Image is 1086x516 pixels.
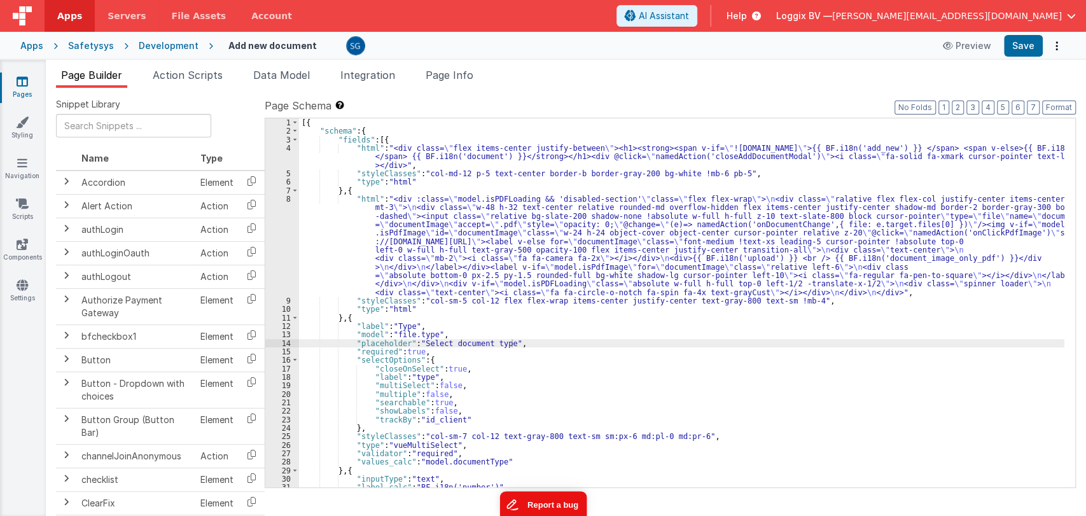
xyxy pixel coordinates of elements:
button: 4 [982,101,994,115]
td: checklist [76,468,195,491]
td: Authorize Payment Gateway [76,288,195,324]
div: 18 [265,373,299,381]
td: ClearFix [76,491,195,515]
td: Element [195,348,239,372]
div: 17 [265,365,299,373]
td: authLoginOauth [76,241,195,265]
div: 7 [265,186,299,195]
span: AI Assistant [639,10,689,22]
div: 5 [265,169,299,178]
div: 11 [265,314,299,322]
span: Page Schema [265,98,331,113]
td: authLogout [76,265,195,288]
td: Element [195,491,239,515]
input: Search Snippets ... [56,114,211,137]
button: Preview [935,36,999,56]
td: Element [195,324,239,348]
td: Accordion [76,171,195,195]
div: 31 [265,483,299,491]
button: Save [1004,35,1043,57]
div: 2 [265,127,299,135]
div: 20 [265,390,299,398]
span: Apps [57,10,82,22]
span: Type [200,153,223,164]
button: 2 [952,101,964,115]
button: 6 [1012,101,1024,115]
div: Safetysys [68,39,114,52]
div: 6 [265,178,299,186]
td: Button - Dropdown with choices [76,372,195,408]
td: channelJoinAnonymous [76,444,195,468]
div: 19 [265,381,299,389]
div: 1 [265,118,299,127]
div: 4 [265,144,299,169]
div: 30 [265,475,299,483]
button: Format [1042,101,1076,115]
td: Action [195,265,239,288]
button: Options [1048,37,1066,55]
td: Action [195,218,239,241]
span: Name [81,153,109,164]
h4: Add new document [228,41,317,50]
div: 25 [265,432,299,440]
div: 23 [265,415,299,424]
span: [PERSON_NAME][EMAIL_ADDRESS][DOMAIN_NAME] [832,10,1062,22]
td: Element [195,171,239,195]
div: Development [139,39,198,52]
div: 28 [265,457,299,466]
span: Help [727,10,747,22]
div: 9 [265,296,299,305]
button: Loggix BV — [PERSON_NAME][EMAIL_ADDRESS][DOMAIN_NAME] [776,10,1076,22]
div: 14 [265,339,299,347]
span: Integration [340,69,395,81]
div: 22 [265,407,299,415]
div: 27 [265,449,299,457]
button: 7 [1027,101,1040,115]
td: Action [195,241,239,265]
td: bfcheckbox1 [76,324,195,348]
td: Element [195,408,239,444]
span: Data Model [253,69,310,81]
div: 10 [265,305,299,313]
td: Action [195,444,239,468]
img: 385c22c1e7ebf23f884cbf6fb2c72b80 [347,37,365,55]
div: 21 [265,398,299,407]
span: Snippet Library [56,98,120,111]
td: Button Group (Button Bar) [76,408,195,444]
td: Element [195,468,239,491]
span: File Assets [172,10,226,22]
button: AI Assistant [616,5,697,27]
div: 29 [265,466,299,475]
div: 16 [265,356,299,364]
td: Alert Action [76,194,195,218]
td: Button [76,348,195,372]
div: 8 [265,195,299,296]
div: 24 [265,424,299,432]
button: 3 [966,101,979,115]
button: No Folds [895,101,936,115]
div: 12 [265,322,299,330]
button: 1 [938,101,949,115]
button: 5 [997,101,1009,115]
span: Loggix BV — [776,10,832,22]
span: Page Info [426,69,473,81]
span: Page Builder [61,69,122,81]
div: Apps [20,39,43,52]
td: authLogin [76,218,195,241]
span: Servers [108,10,146,22]
div: 13 [265,330,299,338]
div: 15 [265,347,299,356]
td: Action [195,194,239,218]
div: 3 [265,136,299,144]
td: Element [195,372,239,408]
td: Element [195,288,239,324]
span: Action Scripts [153,69,223,81]
div: 26 [265,441,299,449]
